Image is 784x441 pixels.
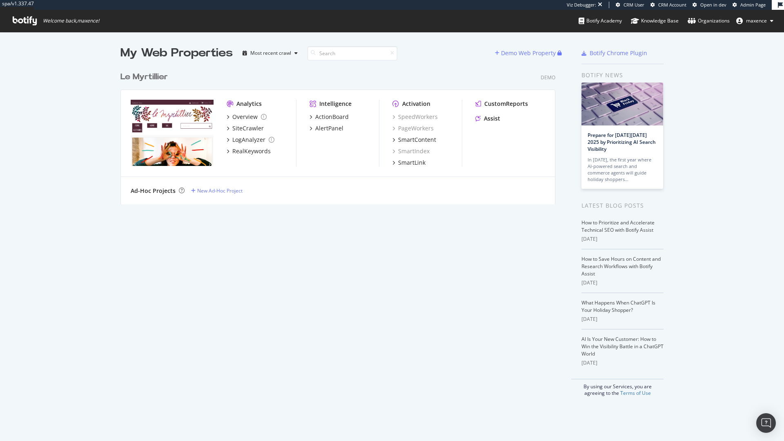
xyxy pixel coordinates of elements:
[475,114,500,123] a: Assist
[475,100,528,108] a: CustomReports
[315,113,349,121] div: ActionBoard
[319,100,352,108] div: Intelligence
[307,46,397,60] input: Search
[402,100,430,108] div: Activation
[631,17,679,25] div: Knowledge Base
[590,49,647,57] div: Botify Chrome Plugin
[581,316,664,323] div: [DATE]
[616,2,644,8] a: CRM User
[693,2,726,8] a: Open in dev
[581,49,647,57] a: Botify Chrome Plugin
[398,159,425,167] div: SmartLink
[232,136,265,144] div: LogAnalyzer
[392,147,430,155] a: SmartIndex
[227,124,264,132] a: SiteCrawler
[484,114,500,123] div: Assist
[567,2,596,8] div: Viz Debugger:
[541,74,555,81] div: Demo
[120,45,233,61] div: My Web Properties
[620,390,651,396] a: Terms of Use
[392,124,434,132] a: PageWorkers
[581,255,661,277] a: How to Save Hours on Content and Research Workflows with Botify Assist
[756,413,776,433] div: Open Intercom Messenger
[197,187,243,194] div: New Ad-Hoc Project
[495,49,557,56] a: Demo Web Property
[746,17,767,24] span: maxence
[571,379,664,396] div: By using our Services, you are agreeing to the
[588,132,656,152] a: Prepare for [DATE][DATE] 2025 by Prioritizing AI Search Visibility
[581,336,664,357] a: AI Is Your New Customer: How to Win the Visibility Battle in a ChatGPT World
[484,100,528,108] div: CustomReports
[579,17,622,25] div: Botify Academy
[700,2,726,8] span: Open in dev
[43,18,99,24] span: Welcome back, maxence !
[581,83,663,125] img: Prepare for Black Friday 2025 by Prioritizing AI Search Visibility
[650,2,686,8] a: CRM Account
[131,100,214,166] img: lemyrtillier.fr
[131,187,176,195] div: Ad-Hoc Projects
[227,147,271,155] a: RealKeywords
[631,10,679,32] a: Knowledge Base
[120,71,171,83] a: Le Myrtillier
[624,2,644,8] span: CRM User
[581,219,655,233] a: How to Prioritize and Accelerate Technical SEO with Botify Assist
[733,2,766,8] a: Admin Page
[227,136,274,144] a: LogAnalyzer
[688,17,730,25] div: Organizations
[191,187,243,194] a: New Ad-Hoc Project
[581,71,664,80] div: Botify news
[730,14,780,27] button: maxence
[658,2,686,8] span: CRM Account
[310,124,343,132] a: AlertPanel
[581,201,664,210] div: Latest Blog Posts
[239,47,301,60] button: Most recent crawl
[232,124,264,132] div: SiteCrawler
[392,159,425,167] a: SmartLink
[495,47,557,60] button: Demo Web Property
[392,113,438,121] a: SpeedWorkers
[120,61,562,204] div: grid
[250,51,291,56] div: Most recent crawl
[579,10,622,32] a: Botify Academy
[581,299,655,313] a: What Happens When ChatGPT Is Your Holiday Shopper?
[688,10,730,32] a: Organizations
[227,113,267,121] a: Overview
[581,279,664,287] div: [DATE]
[588,157,657,183] div: In [DATE], the first year where AI-powered search and commerce agents will guide holiday shoppers…
[310,113,349,121] a: ActionBoard
[236,100,262,108] div: Analytics
[398,136,436,144] div: SmartContent
[501,49,556,57] div: Demo Web Property
[120,71,168,83] div: Le Myrtillier
[581,359,664,367] div: [DATE]
[232,113,258,121] div: Overview
[232,147,271,155] div: RealKeywords
[392,136,436,144] a: SmartContent
[581,235,664,243] div: [DATE]
[315,124,343,132] div: AlertPanel
[740,2,766,8] span: Admin Page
